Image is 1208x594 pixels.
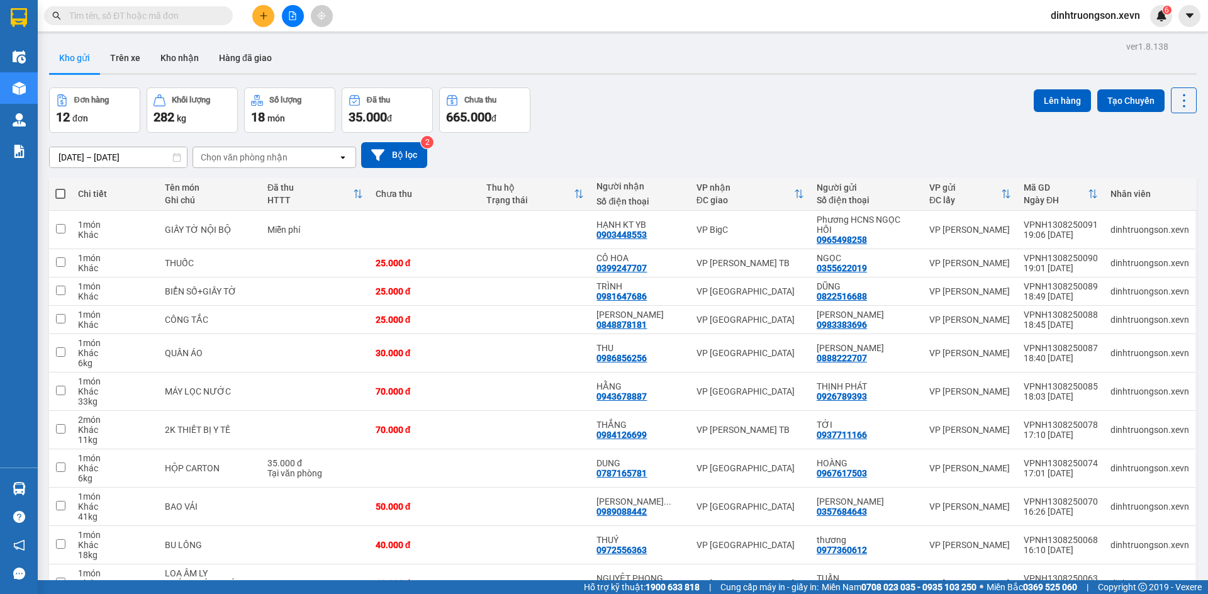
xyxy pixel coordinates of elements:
th: Toggle SortBy [261,177,369,211]
button: Hàng đã giao [209,43,282,73]
div: 0355622019 [817,263,867,273]
div: Số điện thoại [817,195,917,205]
span: 12 [56,109,70,125]
div: 1 món [78,281,152,291]
div: THUÝ [596,535,683,545]
button: file-add [282,5,304,27]
sup: 2 [421,136,433,148]
div: VPNH1308250068 [1024,535,1098,545]
span: 18 [251,109,265,125]
button: Đơn hàng12đơn [49,87,140,133]
img: warehouse-icon [13,82,26,95]
span: plus [259,11,268,20]
div: Phương HCNS NGỌC HỒI [817,215,917,235]
span: ⚪️ [980,585,983,590]
div: VP [GEOGRAPHIC_DATA] [696,578,804,588]
div: VPNH1308250090 [1024,253,1098,263]
div: 0937711166 [817,430,867,440]
div: VP [GEOGRAPHIC_DATA] [696,286,804,296]
div: VPNH1308250085 [1024,381,1098,391]
div: Khác [78,463,152,473]
div: Khác [78,230,152,240]
img: warehouse-icon [13,50,26,64]
div: THUỐC [165,258,255,268]
button: Số lượng18món [244,87,335,133]
div: NGỌC [817,253,917,263]
div: Chưa thu [376,189,474,199]
div: 18:03 [DATE] [1024,391,1098,401]
span: 35.000 [349,109,387,125]
span: đ [387,113,392,123]
div: PHÙNG TIẾN THÀNH [817,310,917,320]
img: solution-icon [13,145,26,158]
span: file-add [288,11,297,20]
div: 17:01 [DATE] [1024,468,1098,478]
div: 40.000 đ [376,578,474,588]
div: 33 kg [78,396,152,406]
div: BIỂN SỐ+GIẤY TỜ [165,286,255,296]
span: đơn [72,113,88,123]
button: caret-down [1178,5,1200,27]
strong: 0369 525 060 [1023,582,1077,592]
th: Toggle SortBy [480,177,591,211]
div: 18:45 [DATE] [1024,320,1098,330]
span: caret-down [1184,10,1195,21]
div: Nhân viên [1110,189,1189,199]
span: Miền Bắc [987,580,1077,594]
div: NGUYỄN THỊ CHINH [817,496,917,507]
div: TUẤN [817,573,917,583]
div: HTTT [267,195,353,205]
span: Miền Nam [822,580,976,594]
div: VP gửi [929,182,1001,193]
span: món [267,113,285,123]
div: Khác [78,263,152,273]
div: VP [GEOGRAPHIC_DATA] [696,315,804,325]
div: dinhtruongson.xevn [1110,502,1189,512]
div: LOA ÂM LY [165,568,255,578]
div: Khác [78,320,152,330]
div: GIẤY TỜ NỘI BỘ [165,225,255,235]
div: 0986856256 [596,353,647,363]
div: 0848878181 [596,320,647,330]
div: THỊNH PHÁT [817,381,917,391]
div: Khác [78,578,152,588]
div: Người gửi [817,182,917,193]
div: BAO VẢI [165,502,255,512]
span: aim [317,11,326,20]
span: kg [177,113,186,123]
div: TRÌNH [596,281,683,291]
div: 0981647686 [596,291,647,301]
div: 0822516688 [817,291,867,301]
div: 19:01 [DATE] [1024,263,1098,273]
div: 25.000 đ [376,315,474,325]
img: warehouse-icon [13,482,26,495]
div: 0989088442 [596,507,647,517]
div: VP [GEOGRAPHIC_DATA] [696,386,804,396]
div: VP [PERSON_NAME] [929,463,1011,473]
div: Đã thu [367,96,390,104]
span: notification [13,539,25,551]
span: search [52,11,61,20]
div: Đã thu [267,182,353,193]
div: THẮNG [596,420,683,430]
div: VP [PERSON_NAME] [929,258,1011,268]
div: VP [PERSON_NAME] [929,425,1011,435]
div: Khối lượng [172,96,210,104]
div: 18:49 [DATE] [1024,291,1098,301]
span: 282 [154,109,174,125]
div: Ghi chú [165,195,255,205]
div: Đơn hàng [74,96,109,104]
div: VP [PERSON_NAME] [929,386,1011,396]
button: Kho gửi [49,43,100,73]
div: 0787165781 [596,468,647,478]
div: HOÀNG [817,458,917,468]
input: Select a date range. [50,147,187,167]
div: 30.000 đ [376,348,474,358]
div: dinhtruongson.xevn [1110,463,1189,473]
div: Khác [78,348,152,358]
span: Cung cấp máy in - giấy in: [720,580,819,594]
div: Miễn phí [267,225,363,235]
img: warehouse-icon [13,113,26,126]
div: ĐC giao [696,195,794,205]
div: BU LÔNG [165,540,255,550]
